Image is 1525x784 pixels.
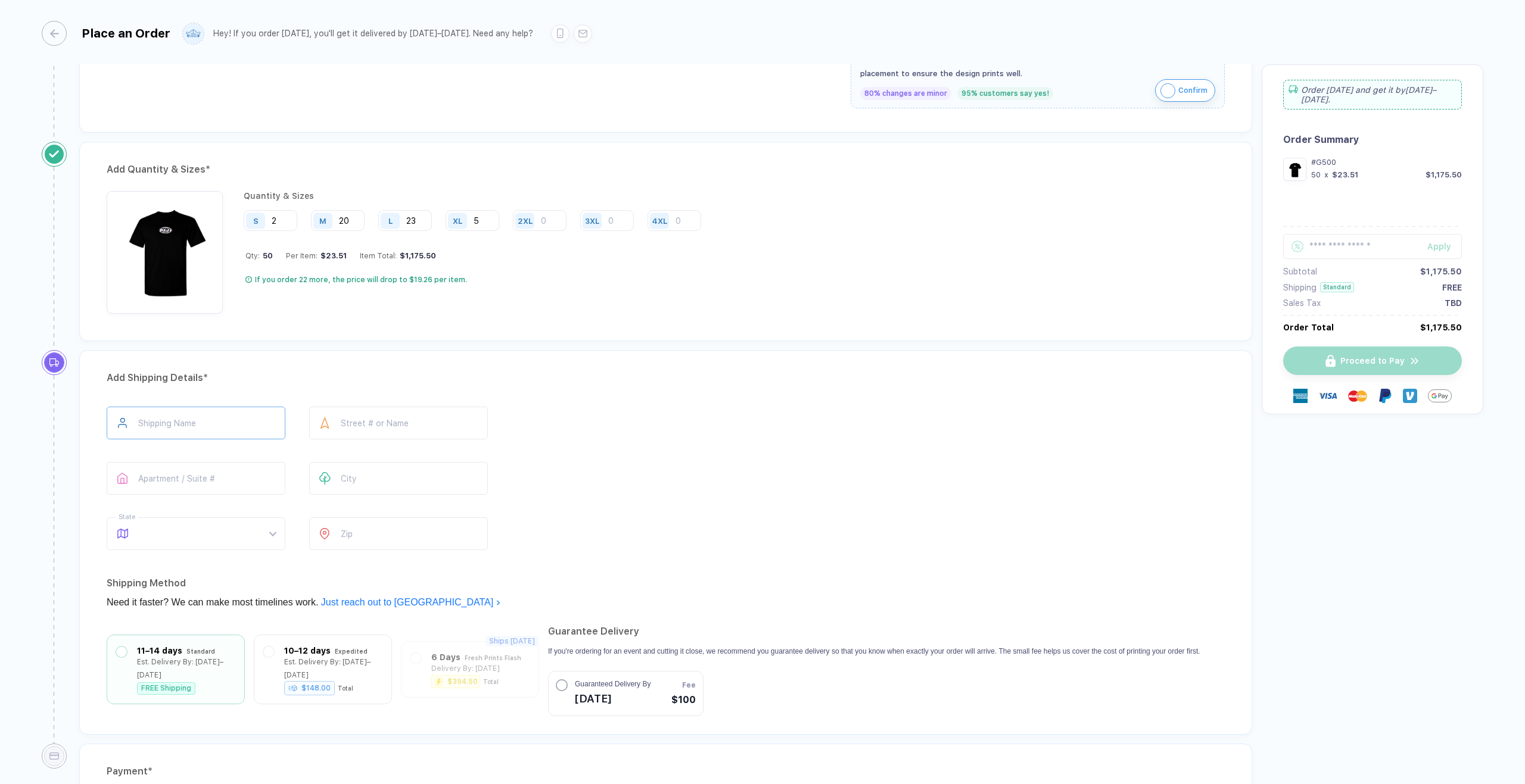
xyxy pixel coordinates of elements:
img: visa [1318,386,1337,405]
img: icon [1160,83,1175,98]
div: Need it faster? We can make most timelines work. [107,593,1225,612]
span: Guaranteed Delivery By [575,679,651,689]
div: 80% changes are minor [860,87,951,100]
div: $23.51 [318,251,347,260]
div: Add Shipping Details [107,368,1225,388]
div: $1,175.50 [397,251,436,260]
div: $1,175.50 [1420,323,1462,332]
img: user profile [183,23,204,44]
div: Apply [1427,242,1462,251]
span: $100 [671,693,696,707]
div: L [388,216,393,225]
img: Paypal [1378,389,1392,403]
div: Per Item: [286,251,347,260]
div: TBD [1445,298,1462,308]
div: Shipping [1283,283,1317,292]
div: Place an Order [82,26,170,40]
img: GPay [1428,384,1452,408]
div: Total [338,685,353,692]
span: 50 [260,251,273,260]
div: $23.51 [1332,170,1358,179]
img: master-card [1348,386,1367,405]
span: [DATE] [575,689,651,708]
div: Subtotal [1283,267,1317,276]
button: Apply [1412,234,1462,259]
div: Sales Tax [1283,298,1321,308]
div: Hey! If you order [DATE], you'll get it delivered by [DATE]–[DATE]. Need any help? [213,29,533,39]
img: 018ba6c0-07aa-49db-a9bd-1376c4b94744_nt_front_1755128569660.jpg [1286,161,1303,178]
div: Add Quantity & Sizes [107,160,1225,179]
p: If you're ordering for an event and cutting it close, we recommend you guarantee delivery so that... [548,646,1200,657]
div: Order Summary [1283,134,1462,145]
div: Order [DATE] and get it by [DATE]–[DATE] . [1283,80,1462,110]
span: Confirm [1178,81,1207,100]
div: Shipping Method [107,574,1225,593]
div: 11–14 days [137,644,182,657]
div: Standard [1320,282,1354,292]
div: #G500 [1311,158,1462,167]
div: XL [453,216,462,225]
div: 3XL [585,216,599,225]
div: Expedited [335,645,368,658]
div: x [1323,170,1330,179]
div: $1,175.50 [1420,267,1462,276]
div: 50 [1311,170,1321,179]
div: Est. Delivery By: [DATE]–[DATE] [137,655,235,682]
img: 018ba6c0-07aa-49db-a9bd-1376c4b94744_nt_front_1755128569660.jpg [113,197,217,301]
div: Payment [107,762,1225,781]
a: Just reach out to [GEOGRAPHIC_DATA] [321,597,501,607]
h2: Guarantee Delivery [548,622,1200,641]
div: Order Total [1283,323,1334,332]
div: 10–12 days [284,644,331,657]
div: Est. Delivery By: [DATE]–[DATE] [284,655,382,682]
div: $1,175.50 [1426,170,1462,179]
button: Guaranteed Delivery By[DATE]Fee$100 [548,671,704,716]
img: express [1293,389,1308,403]
div: 95% customers say yes! [957,87,1053,100]
div: I give your art team permission to make minor changes to image quality, size, and/or placement to... [860,51,1215,81]
div: Quantity & Sizes [244,191,710,201]
div: 4XL [652,216,667,225]
div: If you order 22 more, the price will drop to $19.26 per item. [255,275,467,285]
div: Qty: [245,251,273,260]
div: 11–14 days StandardEst. Delivery By: [DATE]–[DATE]FREE Shipping [116,644,235,695]
div: FREE Shipping [137,682,195,695]
div: Standard [186,645,215,658]
img: Venmo [1403,389,1417,403]
div: M [319,216,326,225]
div: FREE [1442,283,1462,292]
div: S [253,216,259,225]
span: Fee [682,680,696,691]
div: 10–12 days ExpeditedEst. Delivery By: [DATE]–[DATE]$148.00Total [263,644,382,695]
div: $148.00 [284,681,335,695]
div: Item Total: [360,251,436,260]
button: iconConfirm [1155,79,1215,102]
div: 2XL [518,216,533,225]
